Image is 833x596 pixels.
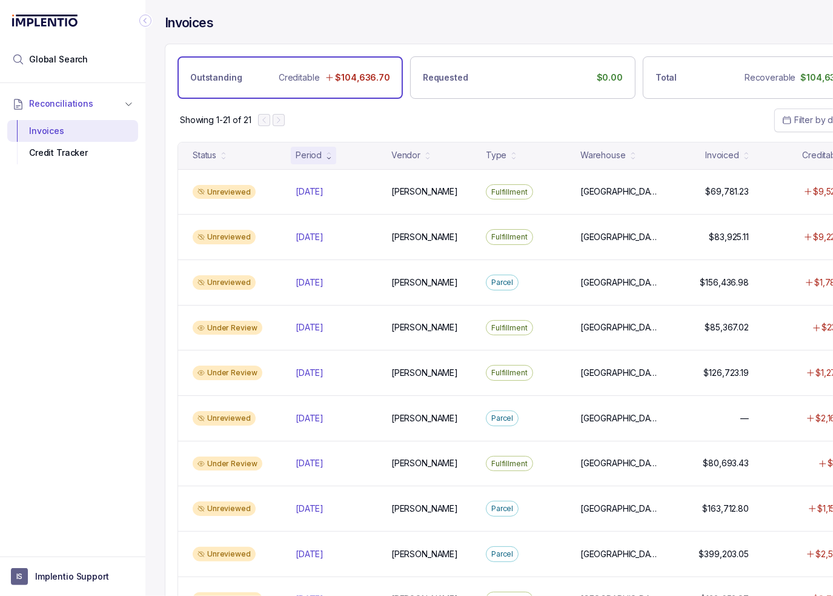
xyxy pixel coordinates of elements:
button: User initialsImplentio Support [11,568,134,585]
p: [DATE] [296,367,324,379]
p: Showing 1-21 of 21 [180,114,251,126]
div: Invoiced [705,149,739,161]
p: Fulfillment [491,231,528,243]
p: [GEOGRAPHIC_DATA] [580,321,657,333]
p: Recoverable [745,72,795,84]
p: [DATE] [296,412,324,424]
span: Global Search [29,53,88,65]
p: [PERSON_NAME] [391,412,458,424]
p: [GEOGRAPHIC_DATA] [580,457,657,469]
p: [DATE] [296,231,324,243]
p: $163,712.80 [703,503,749,515]
p: Fulfillment [491,322,528,334]
p: [PERSON_NAME] [391,367,458,379]
div: Period [296,149,322,161]
p: $85,367.02 [705,321,749,333]
p: [DATE] [296,457,324,469]
p: $399,203.05 [699,548,749,560]
div: Unreviewed [193,411,256,426]
p: $156,436.98 [700,276,749,289]
p: Parcel [491,548,513,560]
p: Outstanding [190,72,242,84]
p: [DATE] [296,321,324,333]
p: [PERSON_NAME] [391,503,458,515]
p: $80,693.43 [703,457,749,469]
span: User initials [11,568,28,585]
p: Parcel [491,412,513,424]
p: [PERSON_NAME] [391,276,458,289]
p: [GEOGRAPHIC_DATA] [580,231,657,243]
div: Type [486,149,506,161]
div: Unreviewed [193,185,256,199]
p: Parcel [491,503,513,515]
p: [DATE] [296,186,324,198]
div: Unreviewed [193,230,256,244]
div: Vendor [391,149,420,161]
p: $126,723.19 [704,367,749,379]
p: [DATE] [296,276,324,289]
div: Invoices [17,120,128,142]
div: Reconciliations [7,118,138,167]
p: [GEOGRAPHIC_DATA] [580,186,657,198]
p: [GEOGRAPHIC_DATA] [580,412,657,424]
div: Unreviewed [193,547,256,561]
p: [DATE] [296,548,324,560]
p: Requested [423,72,468,84]
div: Collapse Icon [138,13,153,28]
p: [PERSON_NAME] [391,231,458,243]
div: Under Review [193,366,262,380]
p: Implentio Support [35,571,109,583]
p: [DATE] [296,503,324,515]
p: [GEOGRAPHIC_DATA] [580,276,657,289]
div: Under Review [193,457,262,471]
p: Fulfillment [491,367,528,379]
p: [GEOGRAPHIC_DATA] [580,367,657,379]
p: [PERSON_NAME] [391,321,458,333]
p: [GEOGRAPHIC_DATA] [580,503,657,515]
p: [GEOGRAPHIC_DATA] [580,548,657,560]
p: Parcel [491,276,513,289]
div: Under Review [193,321,262,335]
p: — [740,412,749,424]
p: $104,636.70 [336,72,390,84]
p: Creditable [279,72,320,84]
div: Status [193,149,216,161]
div: Unreviewed [193,501,256,516]
p: Fulfillment [491,186,528,198]
span: Reconciliations [29,98,93,110]
div: Remaining page entries [180,114,251,126]
p: Fulfillment [491,458,528,470]
p: Total [655,72,677,84]
p: $0.00 [597,72,623,84]
p: $83,925.11 [709,231,749,243]
div: Unreviewed [193,275,256,290]
p: $69,781.23 [705,186,749,198]
div: Credit Tracker [17,142,128,164]
p: [PERSON_NAME] [391,186,458,198]
div: Warehouse [580,149,626,161]
p: [PERSON_NAME] [391,548,458,560]
h4: Invoices [165,15,213,32]
p: [PERSON_NAME] [391,457,458,469]
button: Reconciliations [7,90,138,117]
